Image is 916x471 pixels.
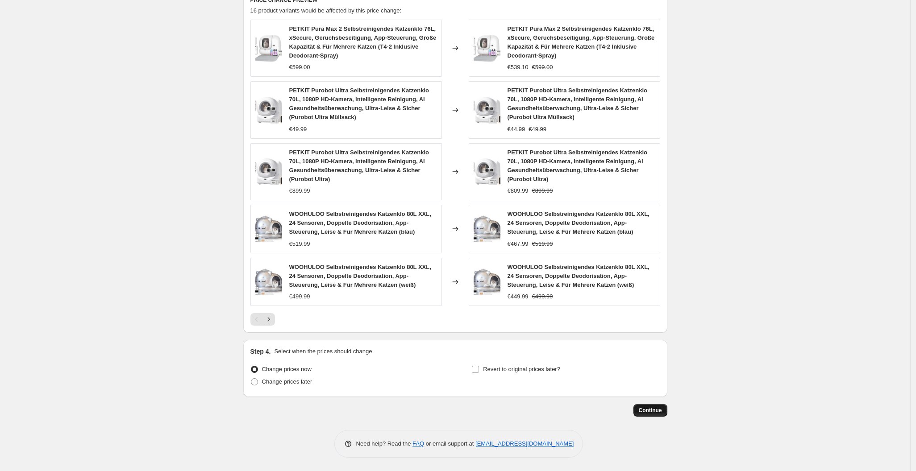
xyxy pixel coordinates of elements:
[474,269,500,295] img: 71Gaq0pKbtL._AC_SL1500_80x.jpg
[289,186,310,195] div: €899.99
[250,313,275,326] nav: Pagination
[532,63,553,72] strike: €599.00
[250,347,271,356] h2: Step 4.
[508,25,655,59] span: PETKIT Pura Max 2 Selbstreinigendes Katzenklo 76L, xSecure, Geruchsbeseitigung, App-Steuerung, Gr...
[262,378,312,385] span: Change prices later
[474,158,500,185] img: 61ggTL-AToL._AC_SL1500_80x.jpg
[289,87,429,120] span: PETKIT Purobot Ultra Selbstreinigendes Katzenklo 70L, 1080P HD-Kamera, Intelligente Reinigung, AI...
[474,35,500,62] img: 71kCToDzBUL._AC_SL1500_80x.jpg
[255,97,282,124] img: 61ggTL-AToL._AC_SL1500_80x.jpg
[508,211,650,235] span: WOOHULOO Selbstreinigendes Katzenklo 80L XXL, 24 Sensoren, Doppelte Deodorisation, App-Steuerung,...
[508,186,529,195] div: €809.99
[289,63,310,72] div: €599.00
[532,292,553,301] strike: €499.99
[255,158,282,185] img: 61ggTL-AToL._AC_SL1500_80x.jpg
[633,404,667,417] button: Continue
[424,440,475,447] span: or email support at
[475,440,574,447] a: [EMAIL_ADDRESS][DOMAIN_NAME]
[255,215,282,242] img: 71Gaq0pKbtL._AC_SL1500_80x.jpg
[508,87,648,120] span: PETKIT Purobot Ultra Selbstreinigendes Katzenklo 70L, 1080P HD-Kamera, Intelligente Reinigung, AI...
[250,7,402,14] span: 16 product variants would be affected by this price change:
[508,240,529,248] div: €467.99
[289,211,431,235] span: WOOHULOO Selbstreinigendes Katzenklo 80L XXL, 24 Sensoren, Doppelte Deodorisation, App-Steuerung,...
[289,240,310,248] div: €519.99
[474,215,500,242] img: 71Gaq0pKbtL._AC_SL1500_80x.jpg
[255,269,282,295] img: 71Gaq0pKbtL._AC_SL1500_80x.jpg
[532,186,553,195] strike: €899.99
[508,292,529,301] div: €449.99
[289,149,429,182] span: PETKIT Purobot Ultra Selbstreinigendes Katzenklo 70L, 1080P HD-Kamera, Intelligente Reinigung, AI...
[262,366,312,372] span: Change prices now
[289,25,437,59] span: PETKIT Pura Max 2 Selbstreinigendes Katzenklo 76L, xSecure, Geruchsbeseitigung, App-Steuerung, Gr...
[508,125,525,134] div: €44.99
[289,125,307,134] div: €49.99
[289,292,310,301] div: €499.99
[262,313,275,326] button: Next
[532,240,553,248] strike: €519.99
[483,366,560,372] span: Revert to original prices later?
[508,63,529,72] div: €539.10
[255,35,282,62] img: 71kCToDzBUL._AC_SL1500_80x.jpg
[639,407,662,414] span: Continue
[289,264,431,288] span: WOOHULOO Selbstreinigendes Katzenklo 80L XXL, 24 Sensoren, Doppelte Deodorisation, App-Steuerung,...
[508,264,650,288] span: WOOHULOO Selbstreinigendes Katzenklo 80L XXL, 24 Sensoren, Doppelte Deodorisation, App-Steuerung,...
[529,125,546,134] strike: €49.99
[274,347,372,356] p: Select when the prices should change
[412,440,424,447] a: FAQ
[474,97,500,124] img: 61ggTL-AToL._AC_SL1500_80x.jpg
[356,440,413,447] span: Need help? Read the
[508,149,648,182] span: PETKIT Purobot Ultra Selbstreinigendes Katzenklo 70L, 1080P HD-Kamera, Intelligente Reinigung, AI...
